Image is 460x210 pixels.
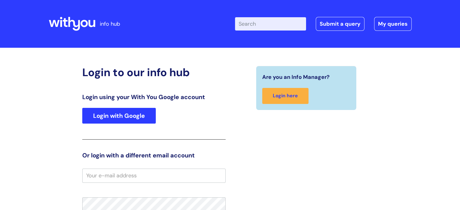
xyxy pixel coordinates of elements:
[262,72,330,82] span: Are you an Info Manager?
[374,17,412,31] a: My queries
[316,17,364,31] a: Submit a query
[82,152,226,159] h3: Or login with a different email account
[235,17,306,31] input: Search
[100,19,120,29] p: info hub
[82,169,226,183] input: Your e-mail address
[82,108,156,124] a: Login with Google
[82,93,226,101] h3: Login using your With You Google account
[82,66,226,79] h2: Login to our info hub
[262,88,308,104] a: Login here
